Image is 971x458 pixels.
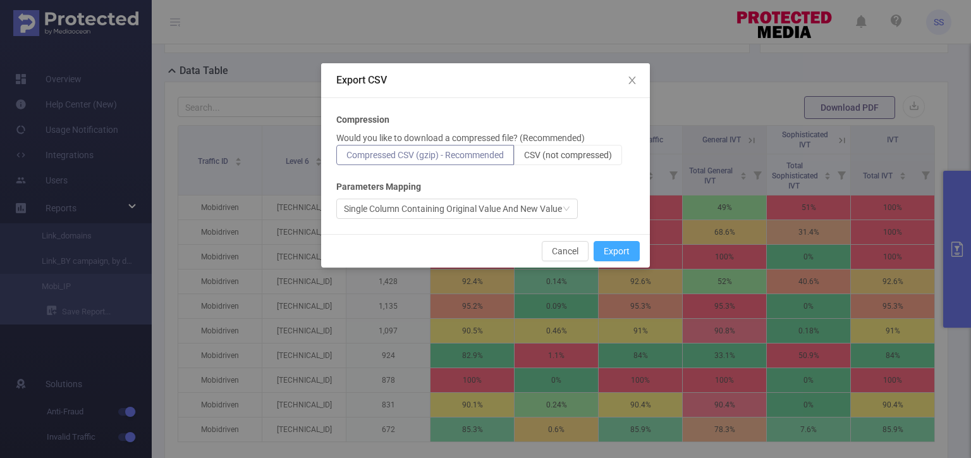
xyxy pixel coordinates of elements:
[336,113,389,127] b: Compression
[594,241,640,261] button: Export
[336,73,635,87] div: Export CSV
[336,132,585,145] p: Would you like to download a compressed file? (Recommended)
[346,150,504,160] span: Compressed CSV (gzip) - Recommended
[542,241,589,261] button: Cancel
[524,150,612,160] span: CSV (not compressed)
[614,63,650,99] button: Close
[563,205,570,214] i: icon: down
[336,180,421,194] b: Parameters Mapping
[627,75,637,85] i: icon: close
[344,199,562,218] div: Single Column Containing Original Value And New Value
